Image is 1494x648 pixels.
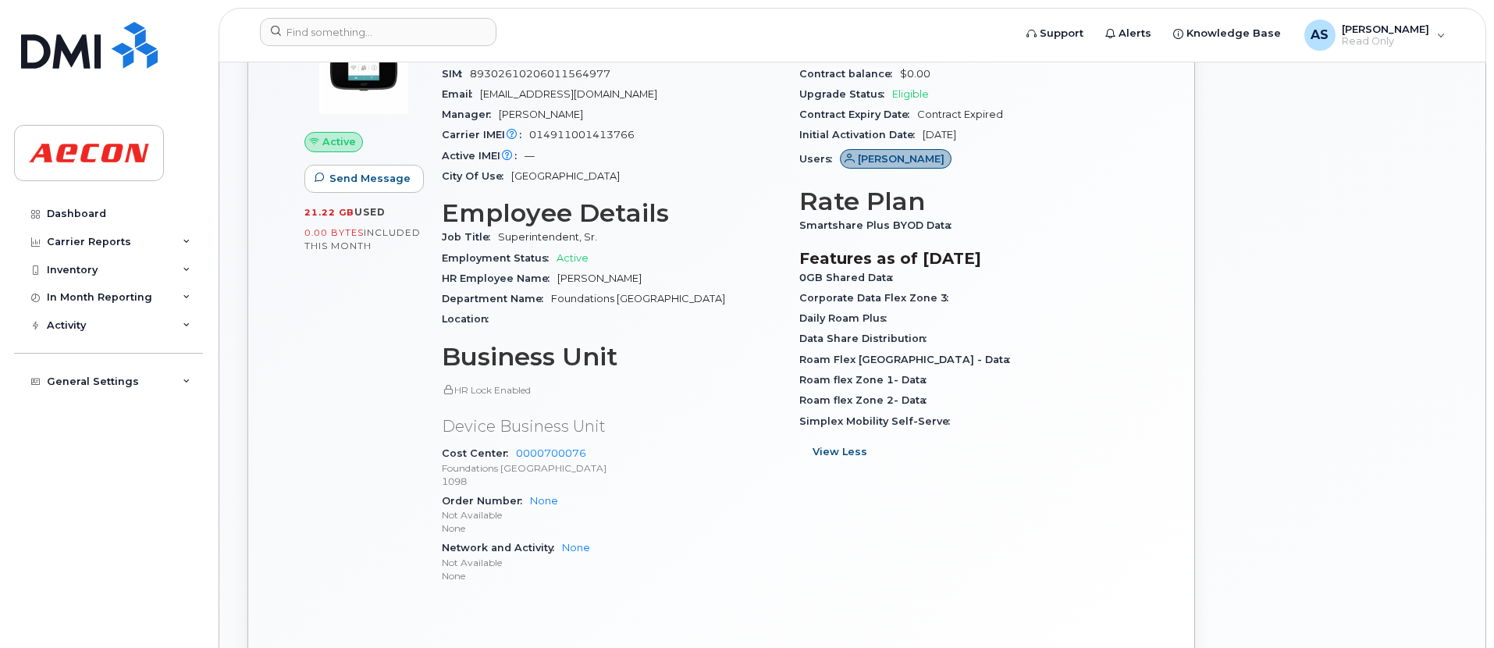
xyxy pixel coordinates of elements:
[442,522,781,535] p: None
[442,447,516,459] span: Cost Center
[799,88,892,100] span: Upgrade Status
[813,444,867,459] span: View Less
[799,333,934,344] span: Data Share Distribution
[923,129,956,141] span: [DATE]
[557,252,589,264] span: Active
[1162,18,1292,49] a: Knowledge Base
[354,206,386,218] span: used
[1119,26,1151,41] span: Alerts
[442,415,781,438] p: Device Business Unit
[442,475,781,488] p: 1098
[799,312,895,324] span: Daily Roam Plus
[1342,35,1429,48] span: Read Only
[442,556,781,569] p: Not Available
[304,227,364,238] span: 0.00 Bytes
[840,153,952,165] a: [PERSON_NAME]
[1016,18,1094,49] a: Support
[799,415,958,427] span: Simplex Mobility Self-Serve
[317,23,411,116] img: image20231002-3703462-u4uwl5.jpeg
[799,153,840,165] span: Users
[480,88,657,100] span: [EMAIL_ADDRESS][DOMAIN_NAME]
[442,199,781,227] h3: Employee Details
[442,508,781,522] p: Not Available
[442,109,499,120] span: Manager
[442,293,551,304] span: Department Name
[1311,26,1329,45] span: AS
[1293,20,1457,51] div: Adam Singleton
[799,438,880,466] button: View Less
[442,231,498,243] span: Job Title
[260,18,496,46] input: Find something...
[799,292,956,304] span: Corporate Data Flex Zone 3
[799,187,1138,215] h3: Rate Plan
[442,495,530,507] span: Order Number
[799,354,1018,365] span: Roam Flex [GEOGRAPHIC_DATA] - Data
[442,343,781,371] h3: Business Unit
[442,252,557,264] span: Employment Status
[799,129,923,141] span: Initial Activation Date
[442,272,557,284] span: HR Employee Name
[442,129,529,141] span: Carrier IMEI
[442,88,480,100] span: Email
[917,109,1003,120] span: Contract Expired
[329,171,411,186] span: Send Message
[1040,26,1083,41] span: Support
[557,272,642,284] span: [PERSON_NAME]
[304,165,424,193] button: Send Message
[442,150,525,162] span: Active IMEI
[799,374,934,386] span: Roam flex Zone 1- Data
[498,231,597,243] span: Superintendent, Sr.
[470,68,610,80] span: 89302610206011564977
[858,151,944,166] span: [PERSON_NAME]
[442,542,562,554] span: Network and Activity
[1342,23,1429,35] span: [PERSON_NAME]
[442,383,781,397] p: HR Lock Enabled
[1094,18,1162,49] a: Alerts
[442,313,496,325] span: Location
[799,68,900,80] span: Contract balance
[799,219,959,231] span: Smartshare Plus BYOD Data
[900,68,930,80] span: $0.00
[551,293,725,304] span: Foundations [GEOGRAPHIC_DATA]
[530,495,558,507] a: None
[799,249,1138,268] h3: Features as of [DATE]
[562,542,590,554] a: None
[799,272,901,283] span: 0GB Shared Data
[516,447,586,459] a: 0000700076
[442,68,470,80] span: SIM
[442,170,511,182] span: City Of Use
[304,207,354,218] span: 21.22 GB
[799,394,934,406] span: Roam flex Zone 2- Data
[529,129,635,141] span: 014911001413766
[799,109,917,120] span: Contract Expiry Date
[511,170,620,182] span: [GEOGRAPHIC_DATA]
[1186,26,1281,41] span: Knowledge Base
[442,569,781,582] p: None
[892,88,929,100] span: Eligible
[322,134,356,149] span: Active
[442,461,781,475] p: Foundations [GEOGRAPHIC_DATA]
[499,109,583,120] span: [PERSON_NAME]
[525,150,535,162] span: —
